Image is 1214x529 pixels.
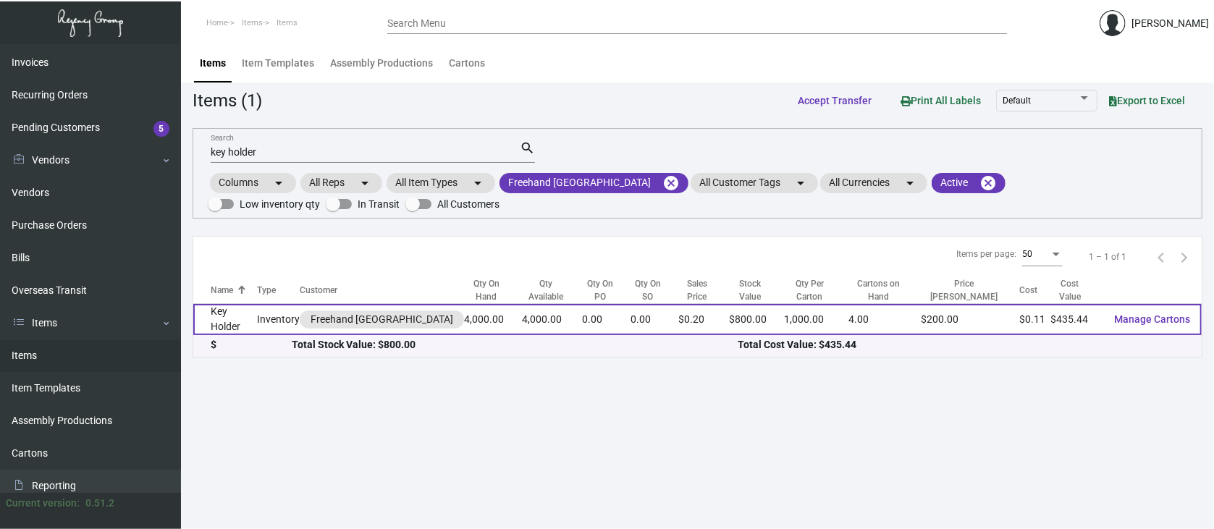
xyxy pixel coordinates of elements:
[691,173,818,193] mat-chip: All Customer Tags
[979,174,997,192] mat-icon: cancel
[729,277,771,303] div: Stock Value
[784,304,848,335] td: 1,000.00
[678,277,730,303] div: Sales Price
[583,304,631,335] td: 0.00
[242,56,314,71] div: Item Templates
[932,173,1006,193] mat-chip: Active
[792,174,809,192] mat-icon: arrow_drop_down
[311,312,453,327] div: Freehand [GEOGRAPHIC_DATA]
[300,277,464,304] th: Customer
[583,277,617,303] div: Qty On PO
[206,18,228,27] span: Home
[921,304,1019,335] td: $200.00
[522,277,582,303] div: Qty Available
[300,173,382,193] mat-chip: All Reps
[921,277,1019,303] div: Price [PERSON_NAME]
[85,496,114,511] div: 0.51.2
[356,174,374,192] mat-icon: arrow_drop_down
[464,304,523,335] td: 4,000.00
[1103,306,1202,332] button: Manage Cartons
[211,337,292,352] div: $
[1050,277,1103,303] div: Cost Value
[1022,250,1063,260] mat-select: Items per page:
[240,195,320,213] span: Low inventory qty
[210,173,296,193] mat-chip: Columns
[257,304,300,335] td: Inventory
[729,304,784,335] td: $800.00
[1114,313,1190,325] span: Manage Cartons
[631,277,678,303] div: Qty On SO
[330,56,433,71] div: Assembly Productions
[469,174,486,192] mat-icon: arrow_drop_down
[1150,245,1173,268] button: Previous page
[678,304,730,335] td: $0.20
[277,18,298,27] span: Items
[211,284,233,297] div: Name
[798,95,872,106] span: Accept Transfer
[1131,16,1209,31] div: [PERSON_NAME]
[1109,95,1185,106] span: Export to Excel
[1173,245,1196,268] button: Next page
[662,174,680,192] mat-icon: cancel
[784,277,835,303] div: Qty Per Carton
[211,284,257,297] div: Name
[1100,10,1126,36] img: admin@bootstrapmaster.com
[242,18,263,27] span: Items
[678,277,717,303] div: Sales Price
[449,56,485,71] div: Cartons
[499,173,688,193] mat-chip: Freehand [GEOGRAPHIC_DATA]
[522,304,582,335] td: 4,000.00
[1050,277,1089,303] div: Cost Value
[193,88,262,114] div: Items (1)
[464,277,523,303] div: Qty On Hand
[921,277,1006,303] div: Price [PERSON_NAME]
[848,277,921,303] div: Cartons on Hand
[522,277,569,303] div: Qty Available
[437,195,499,213] span: All Customers
[387,173,495,193] mat-chip: All Item Types
[358,195,400,213] span: In Transit
[6,496,80,511] div: Current version:
[820,173,927,193] mat-chip: All Currencies
[784,277,848,303] div: Qty Per Carton
[200,56,226,71] div: Items
[1050,304,1103,335] td: $435.44
[520,140,535,157] mat-icon: search
[889,87,992,114] button: Print All Labels
[631,277,665,303] div: Qty On SO
[631,304,678,335] td: 0.00
[1019,284,1037,297] div: Cost
[956,247,1016,261] div: Items per page:
[901,95,981,106] span: Print All Labels
[848,277,908,303] div: Cartons on Hand
[257,284,276,297] div: Type
[292,337,738,352] div: Total Stock Value: $800.00
[270,174,287,192] mat-icon: arrow_drop_down
[1097,88,1197,114] button: Export to Excel
[901,174,919,192] mat-icon: arrow_drop_down
[1019,284,1050,297] div: Cost
[193,304,257,335] td: Key Holder
[848,304,921,335] td: 4.00
[1003,96,1031,106] span: Default
[583,277,631,303] div: Qty On PO
[1022,249,1032,259] span: 50
[786,88,883,114] button: Accept Transfer
[257,284,300,297] div: Type
[729,277,784,303] div: Stock Value
[1089,250,1126,263] div: 1 – 1 of 1
[738,337,1184,352] div: Total Cost Value: $435.44
[1019,304,1050,335] td: $0.11
[464,277,510,303] div: Qty On Hand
